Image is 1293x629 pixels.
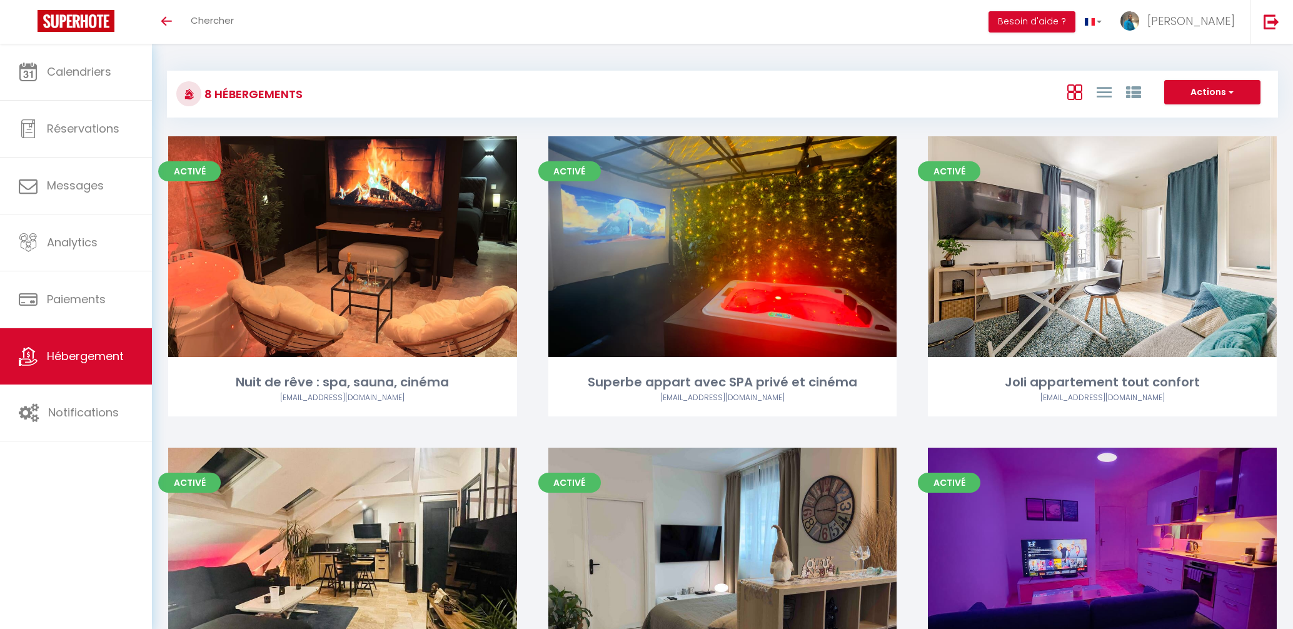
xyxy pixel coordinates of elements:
span: [PERSON_NAME] [1147,13,1235,29]
span: Calendriers [47,64,111,79]
img: ... [1120,11,1139,31]
div: Airbnb [168,392,517,404]
img: logout [1264,14,1279,29]
div: Nuit de rêve : spa, sauna, cinéma [168,373,517,392]
h3: 8 Hébergements [201,80,303,108]
span: Paiements [47,291,106,307]
span: Activé [158,161,221,181]
button: Actions [1164,80,1260,105]
a: Vue en Liste [1097,81,1112,102]
span: Réservations [47,121,119,136]
span: Activé [158,473,221,493]
button: Besoin d'aide ? [989,11,1075,33]
span: Activé [918,473,980,493]
span: Analytics [47,234,98,250]
span: Activé [918,161,980,181]
span: Messages [47,178,104,193]
div: Joli appartement tout confort [928,373,1277,392]
span: Activé [538,161,601,181]
span: Hébergement [47,348,124,364]
img: Super Booking [38,10,114,32]
div: Airbnb [548,392,897,404]
span: Notifications [48,405,119,420]
div: Superbe appart avec SPA privé et cinéma [548,373,897,392]
div: Airbnb [928,392,1277,404]
a: Vue en Box [1067,81,1082,102]
span: Activé [538,473,601,493]
a: Vue par Groupe [1126,81,1141,102]
span: Chercher [191,14,234,27]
